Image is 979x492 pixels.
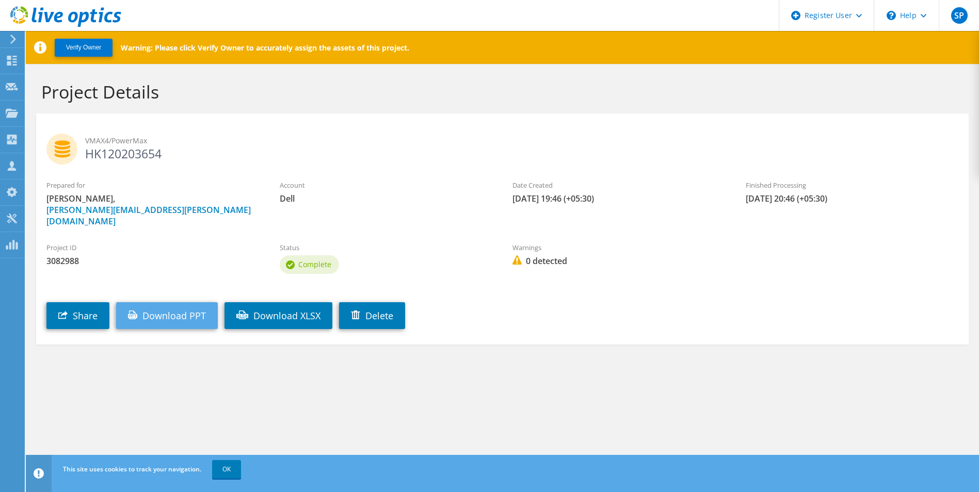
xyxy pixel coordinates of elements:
label: Date Created [512,180,725,190]
label: Account [280,180,492,190]
span: Complete [298,259,331,269]
span: This site uses cookies to track your navigation. [63,465,201,473]
h1: Project Details [41,81,958,103]
a: [PERSON_NAME][EMAIL_ADDRESS][PERSON_NAME][DOMAIN_NAME] [46,204,251,227]
button: Verify Owner [55,39,113,57]
span: SP [951,7,968,24]
label: Prepared for [46,180,259,190]
span: VMAX4/PowerMax [85,135,958,146]
span: [PERSON_NAME], [46,193,259,227]
svg: \n [887,11,896,20]
a: Delete [339,302,405,329]
a: Share [46,302,109,329]
h2: HK120203654 [46,134,958,159]
span: [DATE] 19:46 (+05:30) [512,193,725,204]
label: Project ID [46,242,259,253]
span: [DATE] 20:46 (+05:30) [746,193,958,204]
a: Download XLSX [224,302,332,329]
label: Finished Processing [746,180,958,190]
span: Dell [280,193,492,204]
span: 3082988 [46,255,259,267]
p: Warning: Please click Verify Owner to accurately assign the assets of this project. [121,43,409,53]
label: Status [280,242,492,253]
span: 0 detected [512,255,725,267]
label: Warnings [512,242,725,253]
a: OK [212,460,241,479]
a: Download PPT [116,302,218,329]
